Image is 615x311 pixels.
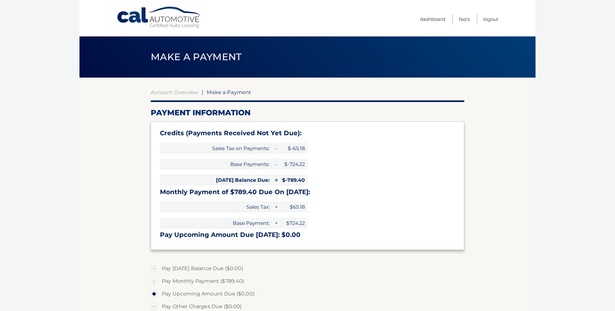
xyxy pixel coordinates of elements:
span: Base Payments: [160,159,272,170]
h2: Payment Information [151,108,464,117]
span: $-724.22 [279,159,307,170]
h3: Monthly Payment of $789.40 Due On [DATE]: [160,188,455,196]
a: Cal Automotive [117,6,202,29]
a: Logout [483,14,498,24]
span: Sales Tax on Payments: [160,143,272,154]
span: = [272,175,279,186]
h3: Pay Upcoming Amount Due [DATE]: $0.00 [160,231,455,239]
h3: Credits (Payments Received Not Yet Due): [160,129,455,137]
label: Pay Monthly Payment ($789.40) [151,275,464,288]
span: | [202,89,203,95]
a: FAQ's [459,14,470,24]
label: Pay [DATE] Balance Due ($0.00) [151,262,464,275]
span: Make a Payment [151,51,242,63]
span: Base Payment: [160,218,272,229]
span: - [272,143,279,154]
span: [DATE] Balance Due: [160,175,272,186]
span: $-789.40 [279,175,307,186]
span: + [272,218,279,229]
span: - [272,159,279,170]
span: $-65.18 [279,143,307,154]
a: Dashboard [420,14,445,24]
span: $65.18 [279,201,307,213]
label: Pay Upcoming Amount Due ($0.00) [151,288,464,300]
span: Make a Payment [207,89,251,95]
span: + [272,201,279,213]
span: $724.22 [279,218,307,229]
a: Account Overview [151,89,198,95]
span: Sales Tax: [160,201,272,213]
